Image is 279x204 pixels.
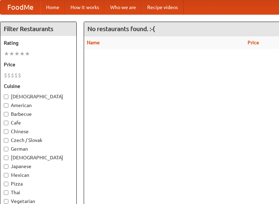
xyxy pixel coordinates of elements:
input: Pizza [4,182,8,186]
input: Vegetarian [4,199,8,204]
label: Japanese [4,163,73,170]
input: German [4,147,8,151]
input: American [4,103,8,108]
label: Pizza [4,180,73,187]
li: $ [4,71,7,79]
label: Czech / Slovak [4,137,73,144]
li: ★ [14,50,20,58]
a: Price [248,40,259,45]
input: Cafe [4,121,8,125]
input: Thai [4,190,8,195]
a: Name [87,40,100,45]
input: Barbecue [4,112,8,116]
li: ★ [4,50,9,58]
a: How it works [65,0,105,14]
li: $ [18,71,21,79]
ng-pluralize: No restaurants found. :-( [88,25,155,32]
input: [DEMOGRAPHIC_DATA] [4,156,8,160]
input: Chinese [4,129,8,134]
label: Mexican [4,172,73,179]
input: Japanese [4,164,8,169]
label: Thai [4,189,73,196]
li: $ [11,71,14,79]
a: FoodMe [0,0,40,14]
h5: Cuisine [4,83,73,90]
label: American [4,102,73,109]
h5: Price [4,61,73,68]
label: Cafe [4,119,73,126]
a: Home [40,0,65,14]
input: [DEMOGRAPHIC_DATA] [4,95,8,99]
li: ★ [20,50,25,58]
a: Recipe videos [142,0,183,14]
input: Mexican [4,173,8,177]
li: $ [14,71,18,79]
li: $ [7,71,11,79]
li: ★ [9,50,14,58]
h4: Filter Restaurants [0,22,76,36]
h5: Rating [4,39,73,46]
label: Chinese [4,128,73,135]
label: [DEMOGRAPHIC_DATA] [4,154,73,161]
label: [DEMOGRAPHIC_DATA] [4,93,73,100]
label: German [4,145,73,152]
label: Barbecue [4,111,73,118]
a: Who we are [105,0,142,14]
input: Czech / Slovak [4,138,8,143]
li: ★ [25,50,30,58]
